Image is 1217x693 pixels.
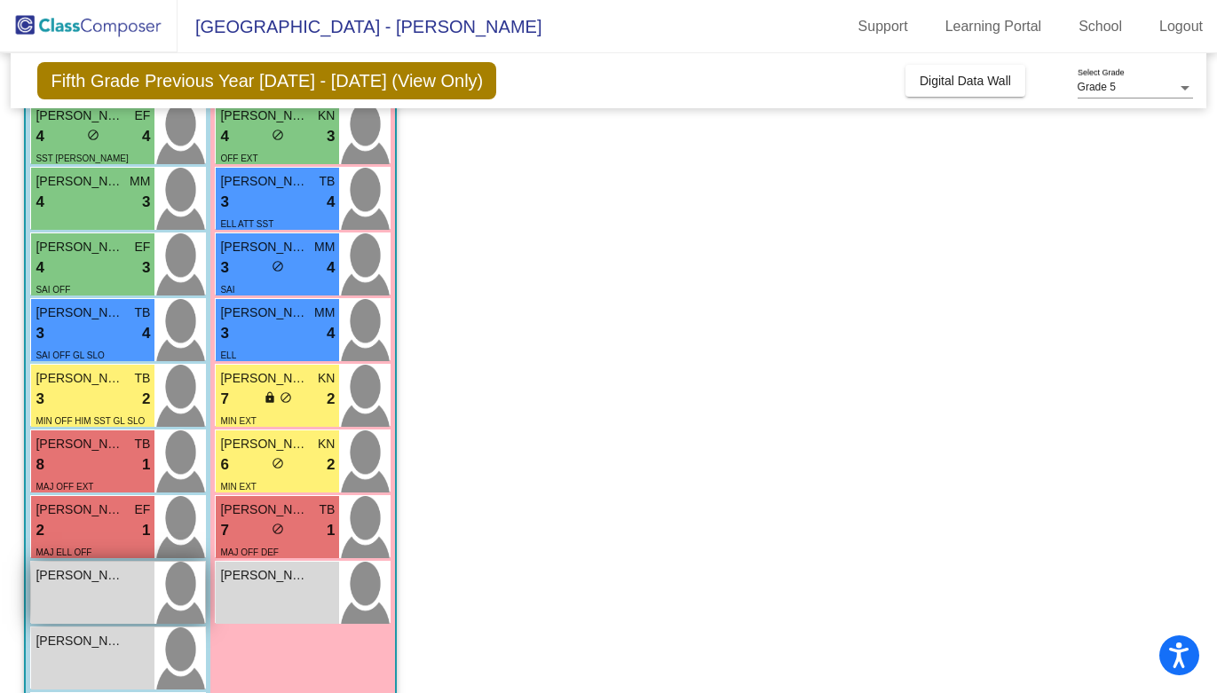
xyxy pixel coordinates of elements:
[327,453,335,476] span: 2
[36,435,124,453] span: [PERSON_NAME]
[272,457,284,469] span: do_not_disturb_alt
[327,256,335,280] span: 4
[135,303,151,322] span: TB
[327,388,335,411] span: 2
[36,369,124,388] span: [PERSON_NAME]
[844,12,922,41] a: Support
[36,172,124,191] span: [PERSON_NAME]
[220,416,257,426] span: MIN EXT
[135,369,151,388] span: TB
[36,416,145,426] span: MIN OFF HIM SST GL SLO
[142,125,150,148] span: 4
[220,303,309,322] span: [PERSON_NAME]
[142,256,150,280] span: 3
[314,238,335,256] span: MM
[1064,12,1136,41] a: School
[220,322,228,345] span: 3
[220,238,309,256] span: [PERSON_NAME]
[36,482,93,492] span: MAJ OFF EXT
[36,106,124,125] span: [PERSON_NAME]
[220,285,234,295] span: SAI
[36,238,124,256] span: [PERSON_NAME] [PERSON_NAME]
[36,632,124,650] span: [PERSON_NAME]
[178,12,541,41] span: [GEOGRAPHIC_DATA] - [PERSON_NAME]
[220,547,279,557] span: MAJ OFF DEF
[220,106,309,125] span: [PERSON_NAME]
[220,172,309,191] span: [PERSON_NAME]
[220,369,309,388] span: [PERSON_NAME]
[36,500,124,519] span: [PERSON_NAME]
[220,191,228,214] span: 3
[220,388,228,411] span: 7
[87,129,99,141] span: do_not_disturb_alt
[36,125,43,148] span: 4
[220,219,273,229] span: ELL ATT SST
[318,435,335,453] span: KN
[220,154,257,163] span: OFF EXT
[142,453,150,476] span: 1
[130,172,150,191] span: MM
[220,435,309,453] span: [PERSON_NAME]
[142,388,150,411] span: 2
[142,519,150,542] span: 1
[220,482,257,492] span: MIN EXT
[36,388,43,411] span: 3
[320,172,336,191] span: TB
[220,566,309,585] span: [PERSON_NAME]
[220,500,309,519] span: [PERSON_NAME]
[327,322,335,345] span: 4
[135,500,151,519] span: EF
[220,350,236,360] span: ELL
[272,523,284,535] span: do_not_disturb_alt
[327,125,335,148] span: 3
[36,285,70,295] span: SAI OFF
[314,303,335,322] span: MM
[36,453,43,476] span: 8
[327,191,335,214] span: 4
[272,129,284,141] span: do_not_disturb_alt
[36,322,43,345] span: 3
[264,391,276,404] span: lock
[36,547,91,557] span: MAJ ELL OFF
[135,106,151,125] span: EF
[920,74,1011,88] span: Digital Data Wall
[272,260,284,272] span: do_not_disturb_alt
[220,125,228,148] span: 4
[37,62,496,99] span: Fifth Grade Previous Year [DATE] - [DATE] (View Only)
[142,191,150,214] span: 3
[905,65,1025,97] button: Digital Data Wall
[36,303,124,322] span: [PERSON_NAME]
[220,256,228,280] span: 3
[931,12,1056,41] a: Learning Portal
[318,369,335,388] span: KN
[142,322,150,345] span: 4
[327,519,335,542] span: 1
[135,238,151,256] span: EF
[36,256,43,280] span: 4
[220,453,228,476] span: 6
[135,435,151,453] span: TB
[320,500,336,519] span: TB
[36,566,124,585] span: [PERSON_NAME]
[1145,12,1217,41] a: Logout
[36,519,43,542] span: 2
[36,191,43,214] span: 4
[318,106,335,125] span: KN
[36,154,128,163] span: SST [PERSON_NAME]
[220,519,228,542] span: 7
[36,350,104,360] span: SAI OFF GL SLO
[1078,81,1116,93] span: Grade 5
[280,391,292,404] span: do_not_disturb_alt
